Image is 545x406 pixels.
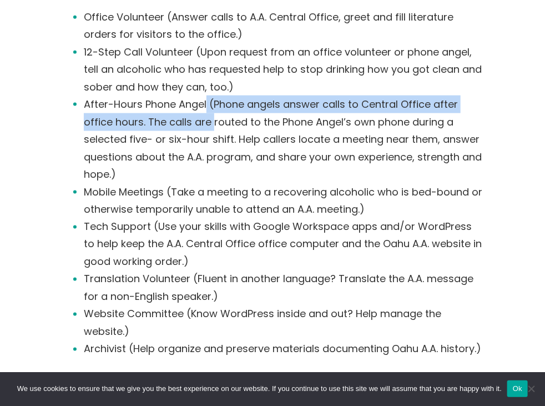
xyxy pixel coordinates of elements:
[526,383,537,394] span: No
[84,96,483,183] li: After-Hours Phone Angel (Phone angels answer calls to Central Office after office hours. The call...
[84,270,483,305] li: Translation Volunteer (Fluent in another language? Translate the A.A. message for a non-English s...
[84,8,483,43] li: Office Volunteer (Answer calls to A.A. Central Office, greet and fill literature orders for visit...
[84,43,483,96] li: 12-Step Call Volunteer (Upon request from an office volunteer or phone angel, tell an alcoholic w...
[507,380,528,397] button: Ok
[84,183,483,218] li: Mobile Meetings (Take a meeting to a recovering alcoholic who is bed-bound or otherwise temporari...
[84,305,483,340] li: Website Committee (Know WordPress inside and out? Help manage the website.)
[84,340,483,358] li: Archivist (Help organize and preserve materials documenting Oahu A.A. history.)
[17,383,502,394] span: We use cookies to ensure that we give you the best experience on our website. If you continue to ...
[84,218,483,271] li: Tech Support (Use your skills with Google Workspace apps and/or WordPress to help keep the A.A. C...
